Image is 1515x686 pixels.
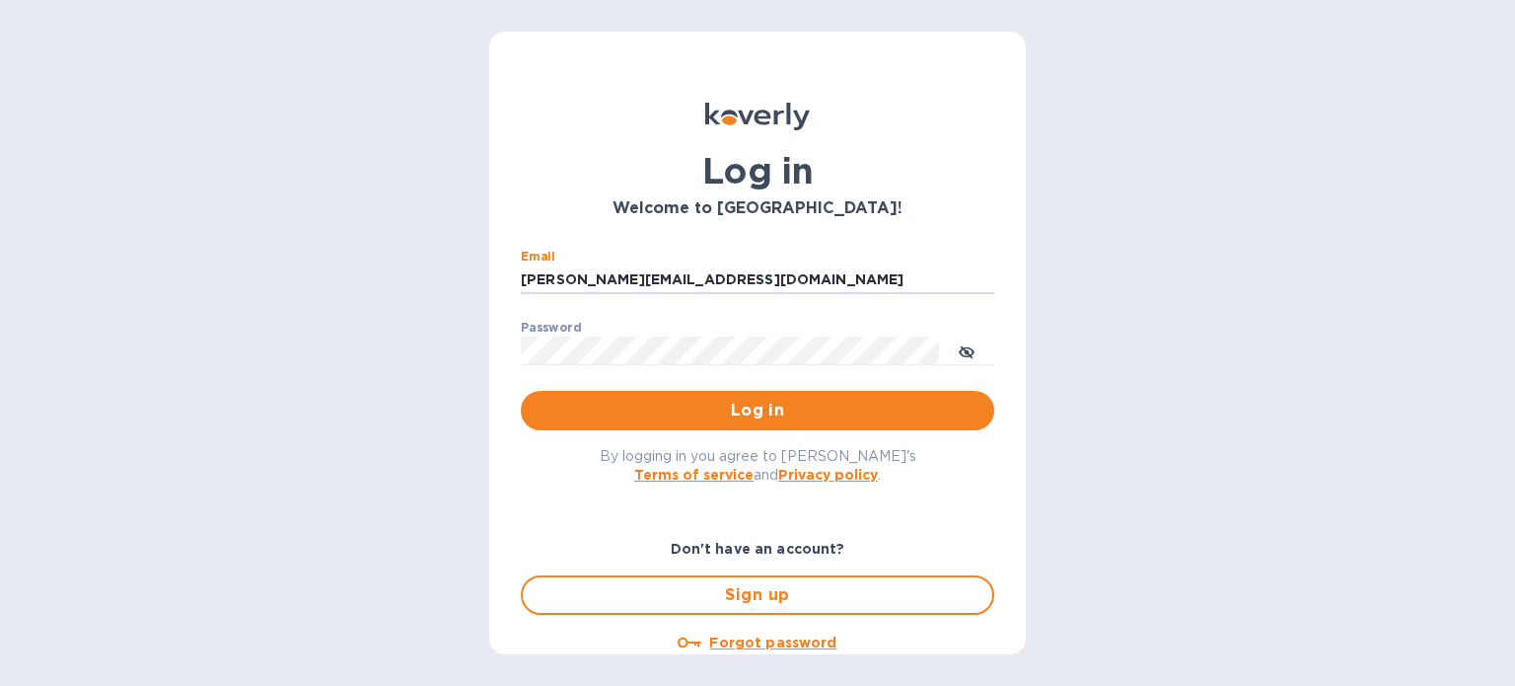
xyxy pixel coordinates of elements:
[705,103,810,130] img: Koverly
[600,448,916,483] span: By logging in you agree to [PERSON_NAME]'s and .
[537,399,978,422] span: Log in
[709,635,836,650] u: Forgot password
[671,541,845,557] b: Don't have an account?
[521,199,994,218] h3: Welcome to [GEOGRAPHIC_DATA]!
[521,322,581,334] label: Password
[634,467,754,483] a: Terms of service
[539,583,976,607] span: Sign up
[778,467,878,483] a: Privacy policy
[521,150,994,191] h1: Log in
[521,391,994,430] button: Log in
[521,251,555,263] label: Email
[947,331,986,370] button: toggle password visibility
[521,266,994,295] input: Enter email address
[521,575,994,615] button: Sign up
